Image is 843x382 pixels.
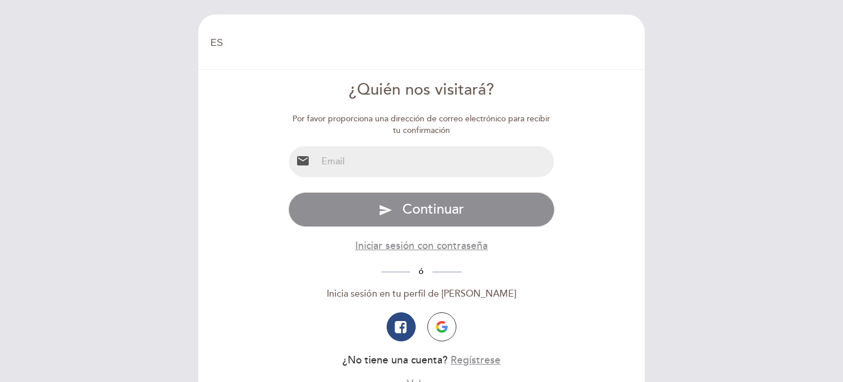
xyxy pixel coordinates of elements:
[436,321,448,333] img: icon-google.png
[317,146,555,177] input: Email
[342,354,448,366] span: ¿No tiene una cuenta?
[410,266,433,276] span: ó
[355,239,488,253] button: Iniciar sesión con contraseña
[288,113,555,136] div: Por favor proporciona una dirección de correo electrónico para recibir tu confirmación
[296,154,310,168] i: email
[288,192,555,227] button: send Continuar
[402,201,464,218] span: Continuar
[451,353,501,367] button: Regístrese
[288,79,555,102] div: ¿Quién nos visitará?
[288,287,555,301] div: Inicia sesión en tu perfil de [PERSON_NAME]
[378,203,392,217] i: send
